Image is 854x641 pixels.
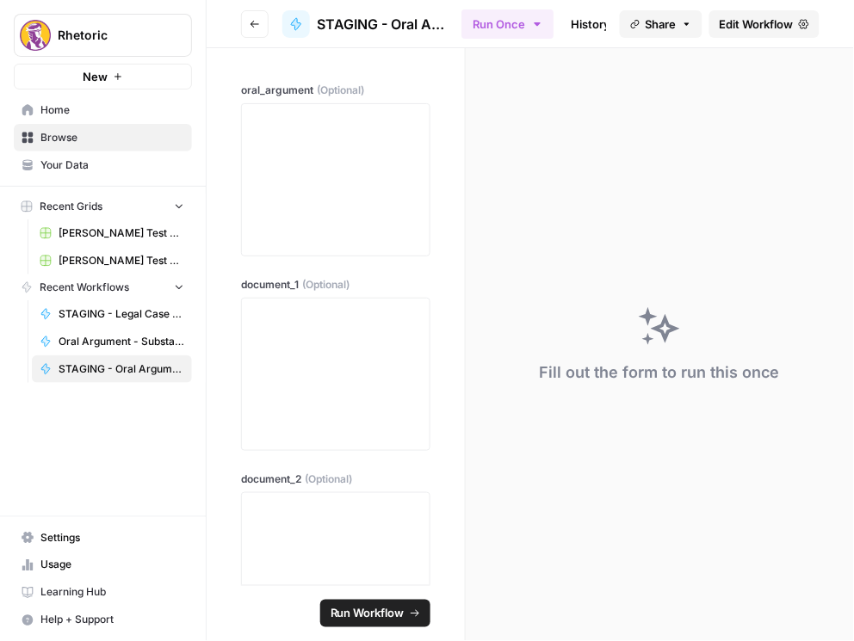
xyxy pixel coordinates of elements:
[560,10,621,38] a: History
[40,585,184,601] span: Learning Hub
[620,10,702,38] button: Share
[241,277,430,293] label: document_1
[32,328,192,355] a: Oral Argument - Substance Grading (AIO)
[59,361,184,377] span: STAGING - Oral Argument - Supporting Documents Grading (AIO)
[40,530,184,545] span: Settings
[40,613,184,628] span: Help + Support
[32,219,192,247] a: [PERSON_NAME] Test Workflow - Copilot Example Grid
[32,247,192,274] a: [PERSON_NAME] Test Workflow - SERP Overview Grid
[14,274,192,300] button: Recent Workflows
[58,27,162,44] span: Rhetoric
[40,130,184,145] span: Browse
[646,15,677,33] span: Share
[83,68,108,85] span: New
[331,605,405,622] span: Run Workflow
[40,199,102,214] span: Recent Grids
[40,157,184,173] span: Your Data
[59,306,184,322] span: STAGING - Legal Case Presentation - Grading (AIO)
[241,83,430,98] label: oral_argument
[241,472,430,487] label: document_2
[40,558,184,573] span: Usage
[540,361,780,385] div: Fill out the form to run this once
[14,64,192,89] button: New
[14,579,192,607] a: Learning Hub
[20,20,51,51] img: Rhetoric Logo
[305,472,352,487] span: (Optional)
[461,9,554,39] button: Run Once
[14,96,192,124] a: Home
[320,600,430,627] button: Run Workflow
[32,355,192,383] a: STAGING - Oral Argument - Supporting Documents Grading (AIO)
[317,14,448,34] span: STAGING - Oral Argument - Supporting Documents Grading (AIO)
[59,225,184,241] span: [PERSON_NAME] Test Workflow - Copilot Example Grid
[14,14,192,57] button: Workspace: Rhetoric
[14,524,192,552] a: Settings
[317,83,364,98] span: (Optional)
[282,10,448,38] a: STAGING - Oral Argument - Supporting Documents Grading (AIO)
[40,280,129,295] span: Recent Workflows
[14,194,192,219] button: Recent Grids
[14,552,192,579] a: Usage
[720,15,794,33] span: Edit Workflow
[32,300,192,328] a: STAGING - Legal Case Presentation - Grading (AIO)
[14,151,192,179] a: Your Data
[709,10,820,38] a: Edit Workflow
[302,277,350,293] span: (Optional)
[59,334,184,349] span: Oral Argument - Substance Grading (AIO)
[14,124,192,151] a: Browse
[59,253,184,268] span: [PERSON_NAME] Test Workflow - SERP Overview Grid
[40,102,184,118] span: Home
[14,607,192,634] button: Help + Support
